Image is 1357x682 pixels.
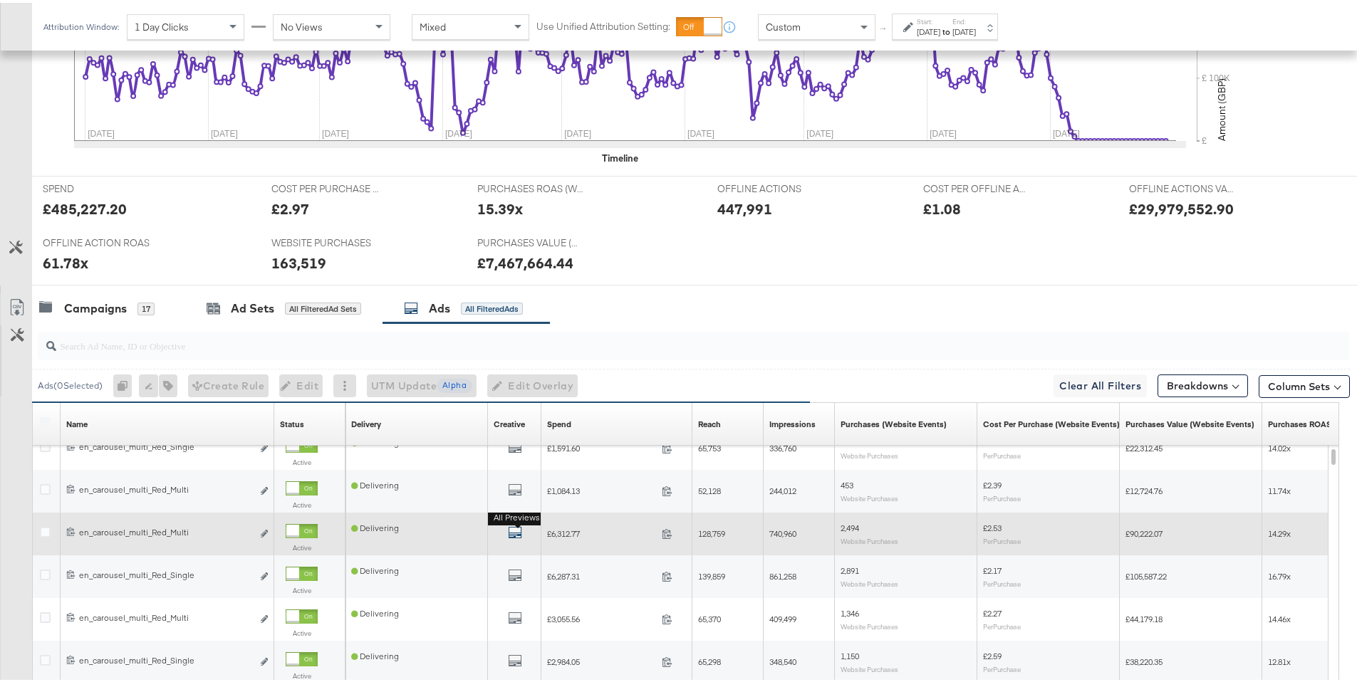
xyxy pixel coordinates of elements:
div: Attribution Window: [43,19,120,29]
span: 348,540 [769,654,796,664]
a: The total value of the purchase actions tracked by your Custom Audience pixel on your website aft... [1125,416,1254,427]
span: 139,859 [698,568,725,579]
span: 14.29x [1268,525,1291,536]
sub: Per Purchase [983,534,1021,542]
span: £6,312.77 [547,525,656,536]
div: Timeline [602,149,638,162]
span: 12.81x [1268,654,1291,664]
a: The number of people your ad was served to. [698,416,721,427]
div: 61.78x [43,250,88,271]
a: The number of times your ad was served. On mobile apps an ad is counted as served the first time ... [769,416,816,427]
sub: Website Purchases [841,619,898,628]
span: 52,128 [698,483,721,493]
label: Active [286,583,318,592]
span: 2,494 [841,520,859,530]
span: SPEND [43,179,150,193]
span: £3,055.56 [547,611,656,621]
a: Reflects the ability of your Ad to achieve delivery. [351,416,381,427]
a: The number of times a purchase was made tracked by your Custom Audience pixel on your website aft... [841,416,947,427]
span: 16.79x [1268,568,1291,579]
div: 15.39x [477,196,523,216]
span: £2.27 [983,605,1002,616]
div: en_carousel_multi_Red_Multi [79,481,252,493]
div: Spend [547,416,571,427]
span: COST PER PURCHASE (WEBSITE EVENTS) [271,179,378,193]
span: Delivering [351,605,399,616]
span: Delivering [351,520,399,530]
div: en_carousel_multi_Red_Single [79,567,252,578]
span: 1,150 [841,648,859,659]
div: Delivery [351,416,381,427]
div: Cost Per Purchase (Website Events) [983,416,1120,427]
span: 740,960 [769,525,796,536]
div: 0 [113,372,139,394]
div: Ads [429,298,450,314]
sub: Per Purchase [983,577,1021,585]
span: OFFLINE ACTION ROAS [43,234,150,247]
a: Ad Name. [66,416,88,427]
span: Delivering [351,477,399,488]
span: £2,984.05 [547,654,656,664]
span: 11.74x [1268,483,1291,493]
div: All Filtered Ads [461,300,523,313]
span: PURCHASES VALUE (WEBSITE EVENTS) [477,234,584,247]
sub: Website Purchases [841,662,898,671]
label: Active [286,626,318,635]
div: Creative [494,416,525,427]
span: 65,298 [698,654,721,664]
span: 128,759 [698,525,725,536]
div: £1.08 [923,196,961,216]
span: £6,287.31 [547,568,656,579]
div: [DATE] [952,23,976,35]
button: Breakdowns [1158,372,1248,394]
span: £2.59 [983,648,1002,659]
label: Active [286,668,318,678]
span: £90,222.07 [1125,525,1163,536]
div: £2.97 [271,196,309,216]
sub: Per Purchase [983,448,1021,457]
text: Amount (GBP) [1215,75,1228,138]
label: Start: [917,14,940,23]
label: Active [286,455,318,464]
span: OFFLINE ACTIONS [717,179,824,193]
span: 2,891 [841,562,859,573]
div: £7,467,664.44 [477,250,573,271]
span: COST PER OFFLINE ACTION [923,179,1030,193]
span: Custom [766,18,801,31]
sub: Per Purchase [983,662,1021,671]
div: Status [280,416,304,427]
div: Purchases Value (Website Events) [1125,416,1254,427]
sub: Website Purchases [841,491,898,500]
a: The total amount spent to date. [547,416,571,427]
div: £485,227.20 [43,196,127,216]
div: £29,979,552.90 [1129,196,1234,216]
span: ↑ [877,24,890,29]
span: £38,220.35 [1125,654,1163,664]
span: £12,724.76 [1125,483,1163,493]
span: PURCHASES ROAS (WEBSITE EVENTS) [477,179,584,193]
strong: to [940,23,952,34]
label: Active [286,498,318,507]
span: £1,591.60 [547,440,656,451]
label: End: [952,14,976,23]
sub: Website Purchases [841,534,898,542]
a: The average cost for each purchase tracked by your Custom Audience pixel on your website after pe... [983,416,1120,427]
div: 447,991 [717,196,772,216]
button: Column Sets [1259,372,1350,395]
a: Shows the current state of your Ad. [280,416,304,427]
span: £2.17 [983,562,1002,573]
span: 14.46x [1268,611,1291,621]
span: £44,179.18 [1125,611,1163,621]
div: en_carousel_multi_Red_Multi [79,524,252,535]
span: £1,084.13 [547,483,656,493]
span: £2.39 [983,477,1002,488]
span: Mixed [420,18,446,31]
div: Reach [698,416,721,427]
div: Impressions [769,416,816,427]
div: Name [66,416,88,427]
span: Delivering [351,562,399,573]
span: 244,012 [769,483,796,493]
sub: Per Purchase [983,491,1021,500]
span: WEBSITE PURCHASES [271,234,378,247]
label: Use Unified Attribution Setting: [536,17,670,31]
